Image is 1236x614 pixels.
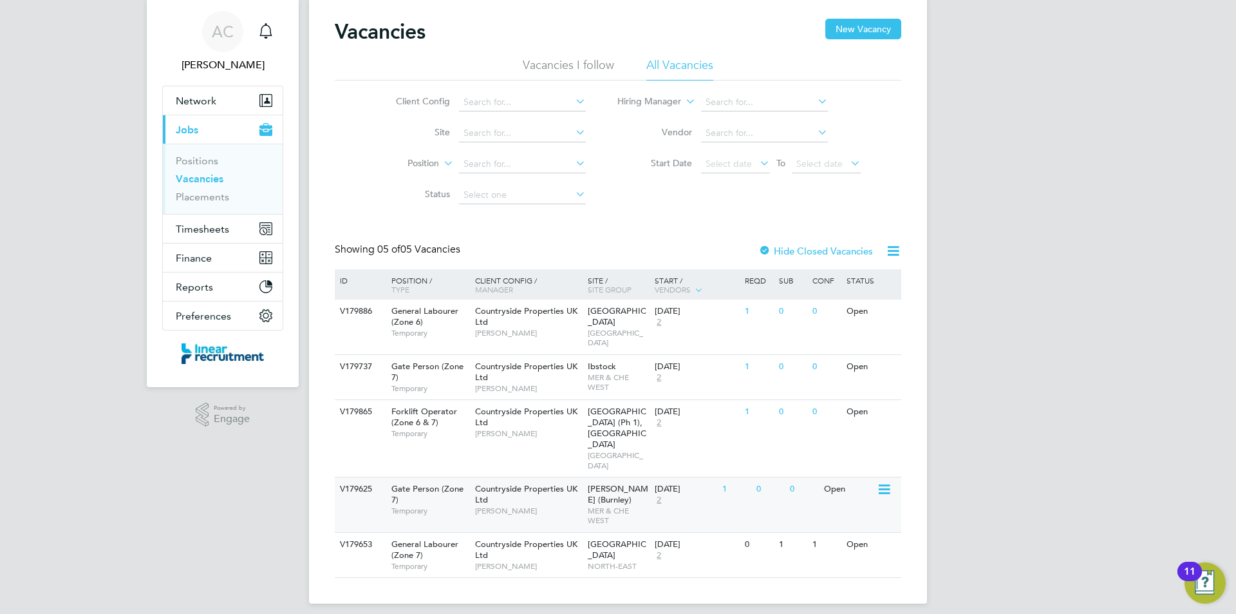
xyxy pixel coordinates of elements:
[588,483,648,505] span: [PERSON_NAME] (Burnley)
[475,483,577,505] span: Countryside Properties UK Ltd
[176,223,229,235] span: Timesheets
[335,243,463,256] div: Showing
[162,57,283,73] span: Anneliese Clifton
[475,383,581,394] span: [PERSON_NAME]
[475,305,577,327] span: Countryside Properties UK Ltd
[821,477,877,501] div: Open
[391,406,457,428] span: Forklift Operator (Zone 6 & 7)
[655,306,738,317] div: [DATE]
[618,157,692,169] label: Start Date
[163,302,283,330] button: Preferences
[742,533,775,557] div: 0
[391,506,469,516] span: Temporary
[796,158,843,169] span: Select date
[809,400,843,424] div: 0
[459,93,586,111] input: Search for...
[382,269,472,300] div: Position /
[377,243,460,256] span: 05 Vacancies
[701,93,828,111] input: Search for...
[843,533,899,557] div: Open
[655,407,738,417] div: [DATE]
[701,124,828,142] input: Search for...
[214,403,250,414] span: Powered by
[809,533,843,557] div: 1
[475,506,581,516] span: [PERSON_NAME]
[163,244,283,272] button: Finance
[1184,562,1226,604] button: Open Resource Center, 11 new notifications
[809,300,843,323] div: 0
[337,355,382,379] div: V179737
[391,361,464,383] span: Gate Person (Zone 7)
[655,484,716,495] div: [DATE]
[588,406,646,450] span: [GEOGRAPHIC_DATA] (Ph 1), [GEOGRAPHIC_DATA]
[588,328,649,348] span: [GEOGRAPHIC_DATA]
[176,95,216,107] span: Network
[337,477,382,501] div: V179625
[391,284,409,294] span: Type
[475,539,577,561] span: Countryside Properties UK Ltd
[742,355,775,379] div: 1
[196,403,250,427] a: Powered byEngage
[391,328,469,338] span: Temporary
[391,383,469,394] span: Temporary
[376,188,450,200] label: Status
[176,124,198,136] span: Jobs
[337,533,382,557] div: V179653
[176,191,229,203] a: Placements
[607,95,681,108] label: Hiring Manager
[337,269,382,291] div: ID
[163,273,283,301] button: Reports
[391,483,464,505] span: Gate Person (Zone 7)
[391,561,469,571] span: Temporary
[376,126,450,138] label: Site
[163,115,283,144] button: Jobs
[776,300,809,323] div: 0
[163,215,283,243] button: Timesheets
[588,450,649,470] span: [GEOGRAPHIC_DATA]
[365,157,439,170] label: Position
[655,361,738,372] div: [DATE]
[588,561,649,571] span: NORTH-EAST
[655,317,663,328] span: 2
[706,158,752,169] span: Select date
[742,300,775,323] div: 1
[825,19,901,39] button: New Vacancy
[588,284,632,294] span: Site Group
[646,57,713,81] li: All Vacancies
[588,305,646,327] span: [GEOGRAPHIC_DATA]
[176,310,231,322] span: Preferences
[772,155,789,171] span: To
[176,173,223,185] a: Vacancies
[776,269,809,291] div: Sub
[163,144,283,214] div: Jobs
[212,23,234,40] span: AC
[475,361,577,383] span: Countryside Properties UK Ltd
[163,86,283,115] button: Network
[176,252,212,264] span: Finance
[475,561,581,571] span: [PERSON_NAME]
[335,19,426,44] h2: Vacancies
[459,186,586,204] input: Select one
[843,300,899,323] div: Open
[391,305,458,327] span: General Labourer (Zone 6)
[337,400,382,424] div: V179865
[655,372,663,383] span: 2
[758,245,873,257] label: Hide Closed Vacancies
[618,126,692,138] label: Vendor
[176,281,213,293] span: Reports
[214,414,250,425] span: Engage
[391,428,469,439] span: Temporary
[337,300,382,323] div: V179886
[475,406,577,428] span: Countryside Properties UK Ltd
[475,284,513,294] span: Manager
[475,428,581,439] span: [PERSON_NAME]
[651,269,742,302] div: Start /
[1184,571,1195,588] div: 11
[753,477,787,501] div: 0
[655,495,663,506] span: 2
[719,477,753,501] div: 1
[776,355,809,379] div: 0
[787,477,820,501] div: 0
[655,284,691,294] span: Vendors
[162,343,283,364] a: Go to home page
